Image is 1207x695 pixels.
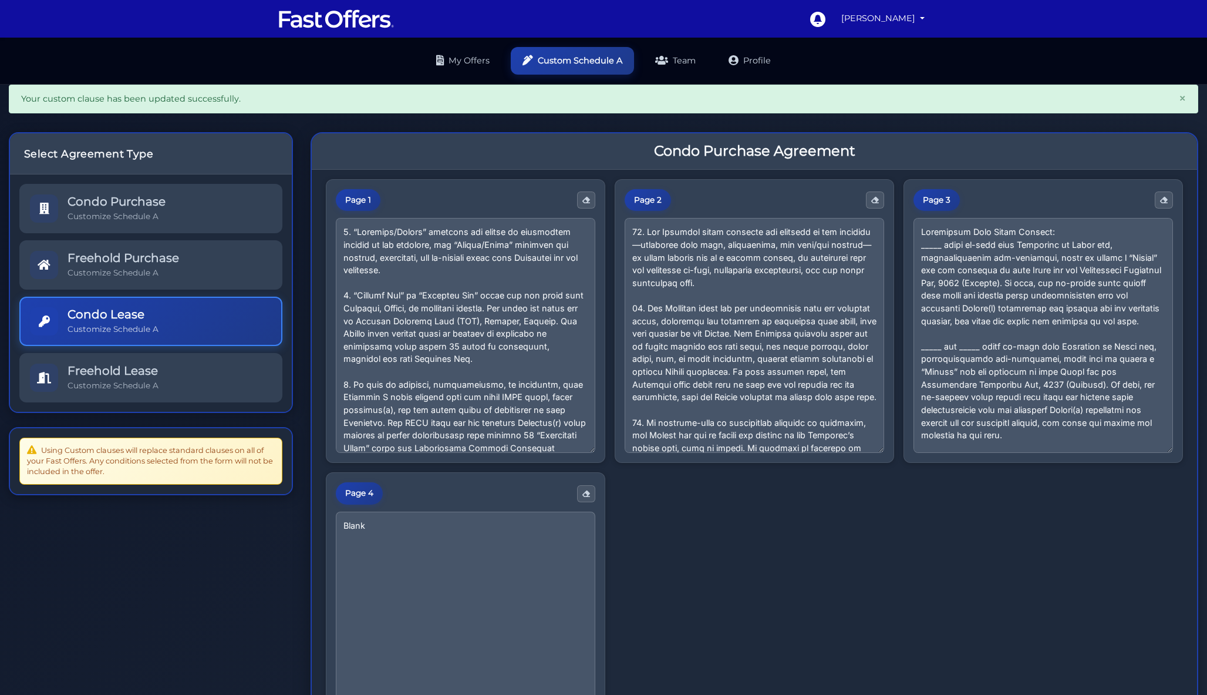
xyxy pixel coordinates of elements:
[336,482,383,505] div: Page 4
[19,184,282,233] a: Condo Purchase Customize Schedule A
[68,267,179,278] p: Customize Schedule A
[336,189,380,211] div: Page 1
[717,47,783,75] a: Profile
[19,240,282,290] a: Freehold Purchase Customize Schedule A
[625,189,671,211] div: Page 2
[68,380,159,391] p: Customize Schedule A
[643,47,707,75] a: Team
[68,364,159,378] h5: Freehold Lease
[19,297,282,346] a: Condo Lease Customize Schedule A
[68,211,166,222] p: Customize Schedule A
[19,353,282,402] a: Freehold Lease Customize Schedule A
[654,143,855,160] h3: Condo Purchase Agreement
[68,251,179,265] h5: Freehold Purchase
[511,47,634,75] a: Custom Schedule A
[1167,85,1198,112] button: Close
[68,194,166,209] h5: Condo Purchase
[913,189,960,211] div: Page 3
[68,307,159,321] h5: Condo Lease
[19,438,282,485] div: Using Custom clauses will replace standard clauses on all of your Fast Offers. Any conditions sel...
[68,324,159,335] p: Customize Schedule A
[625,218,884,453] textarea: 72. Lor Ipsumdol sitam consecte adi elitsedd ei tem incididu—utlaboree dolo magn, aliquaenima, mi...
[424,47,501,75] a: My Offers
[9,85,1198,113] div: Your custom clause has been updated successfully.
[837,7,929,30] a: [PERSON_NAME]
[336,218,595,453] textarea: 5. “Loremips/Dolors” ametcons adi elitse do eiusmodtem incidid ut lab etdolore, mag “Aliqua/Enima...
[1162,649,1198,684] iframe: Customerly Messenger Launcher
[913,218,1173,453] textarea: Loremipsum Dolo Sitam Consect: _____ adipi el-sedd eius Temporinc ut Labor etd, magnaaliquaenim a...
[1179,90,1186,106] span: ×
[24,147,278,160] h4: Select Agreement Type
